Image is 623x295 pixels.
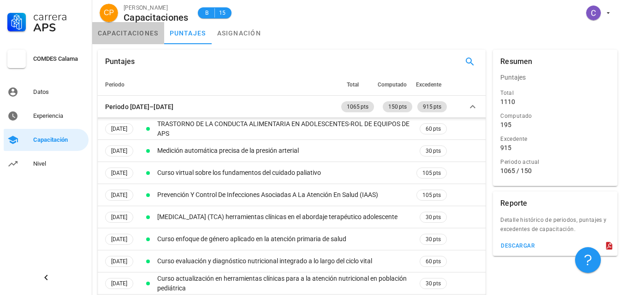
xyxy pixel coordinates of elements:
[111,256,127,266] span: [DATE]
[378,81,407,88] span: Computado
[4,153,89,175] a: Nivel
[92,22,164,44] a: capacitaciones
[155,206,415,228] td: [MEDICAL_DATA] (TCA) herramientas clínicas en el abordaje terapéutico adolescente
[155,184,415,206] td: Prevención Y Control De Infecciones Asociadas A La Atención En Salud (IAAS)
[426,146,441,156] span: 30 pts
[111,168,127,178] span: [DATE]
[376,74,414,96] th: Computado
[500,98,515,106] div: 1110
[422,168,441,178] span: 105 pts
[347,101,368,112] span: 1065 pts
[155,162,415,184] td: Curso virtual sobre los fundamentos del cuidado paliativo
[100,4,118,22] div: avatar
[500,121,511,129] div: 195
[219,8,226,17] span: 15
[500,144,511,152] div: 915
[414,74,449,96] th: Excedente
[586,6,601,20] div: avatar
[33,88,85,96] div: Datos
[33,136,85,144] div: Capacitación
[33,55,85,63] div: COMDES Calama
[4,105,89,127] a: Experiencia
[155,272,415,295] td: Curso actualización en herramientas clínicas para a la atención nutricional en población pediátrica
[155,118,415,140] td: TRASTORNO DE LA CONDUCTA ALIMENTARIA EN ADOLESCENTES-ROL DE EQUIPOS DE APS
[111,234,127,244] span: [DATE]
[111,212,127,222] span: [DATE]
[388,101,407,112] span: 150 pts
[426,279,441,288] span: 30 pts
[347,81,359,88] span: Total
[500,134,610,144] div: Excedente
[33,11,85,22] div: Carrera
[500,88,610,98] div: Total
[426,124,441,133] span: 60 pts
[155,250,415,272] td: Curso evaluación y diagnóstico nutricional integrado a lo largo del ciclo vital
[500,50,532,74] div: Resumen
[111,146,127,156] span: [DATE]
[500,111,610,121] div: Computado
[493,215,617,239] div: Detalle histórico de periodos, puntajes y excedentes de capacitación.
[4,81,89,103] a: Datos
[104,4,114,22] span: CP
[105,81,125,88] span: Periodo
[124,12,189,23] div: Capacitaciones
[500,167,610,175] div: 1065 / 150
[111,278,127,289] span: [DATE]
[426,257,441,266] span: 60 pts
[105,102,173,112] div: Periodo [DATE]–[DATE]
[339,74,376,96] th: Total
[423,101,441,112] span: 915 pts
[33,112,85,120] div: Experiencia
[203,8,211,17] span: B
[212,22,267,44] a: asignación
[164,22,212,44] a: puntajes
[497,239,539,252] button: descargar
[500,243,535,249] div: descargar
[416,81,441,88] span: Excedente
[155,228,415,250] td: Curso enfoque de género aplicado en la atención primaria de salud
[500,191,527,215] div: Reporte
[493,66,617,88] div: Puntajes
[155,140,415,162] td: Medición automática precisa de la presión arterial
[426,235,441,244] span: 30 pts
[422,191,441,200] span: 105 pts
[111,124,127,134] span: [DATE]
[98,74,339,96] th: Periodo
[33,22,85,33] div: APS
[111,190,127,200] span: [DATE]
[426,213,441,222] span: 30 pts
[124,3,189,12] div: [PERSON_NAME]
[500,157,610,167] div: Periodo actual
[33,160,85,168] div: Nivel
[4,129,89,151] a: Capacitación
[105,50,135,74] div: Puntajes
